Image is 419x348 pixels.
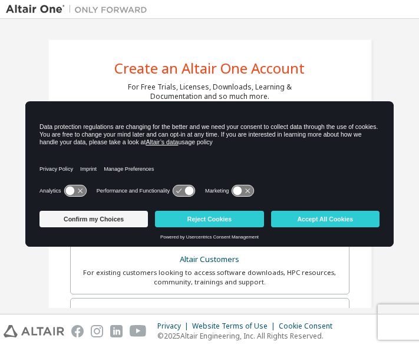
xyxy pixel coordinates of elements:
[192,322,279,331] div: Website Terms of Use
[91,325,103,337] img: instagram.svg
[78,251,342,268] div: Altair Customers
[157,331,339,341] p: © 2025 Altair Engineering, Inc. All Rights Reserved.
[4,325,64,337] img: altair_logo.svg
[114,61,305,75] div: Create an Altair One Account
[78,306,342,322] div: Students
[128,82,292,101] div: For Free Trials, Licenses, Downloads, Learning & Documentation and so much more.
[71,325,84,337] img: facebook.svg
[6,4,153,15] img: Altair One
[279,322,339,331] div: Cookie Consent
[157,322,192,331] div: Privacy
[78,268,342,287] div: For existing customers looking to access software downloads, HPC resources, community, trainings ...
[110,325,123,337] img: linkedin.svg
[130,325,147,337] img: youtube.svg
